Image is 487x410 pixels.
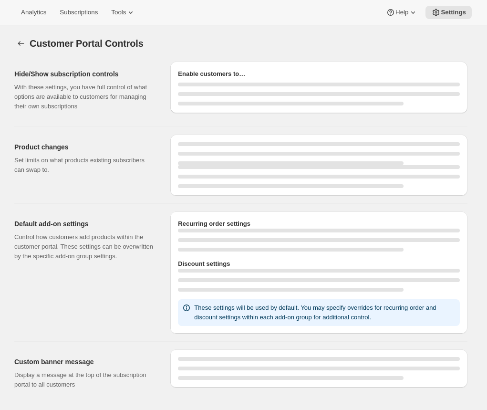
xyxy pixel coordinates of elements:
[14,156,155,175] p: Set limits on what products existing subscribers can swap to.
[14,37,28,50] button: Settings
[30,38,144,49] span: Customer Portal Controls
[60,9,98,16] span: Subscriptions
[14,69,155,79] h2: Hide/Show subscription controls
[14,219,155,229] h2: Default add-on settings
[395,9,408,16] span: Help
[441,9,466,16] span: Settings
[111,9,126,16] span: Tools
[15,6,52,19] button: Analytics
[54,6,104,19] button: Subscriptions
[21,9,46,16] span: Analytics
[380,6,424,19] button: Help
[178,69,460,79] h2: Enable customers to…
[105,6,141,19] button: Tools
[14,142,155,152] h2: Product changes
[14,232,155,261] p: Control how customers add products within the customer portal. These settings can be overwritten ...
[14,370,155,389] p: Display a message at the top of the subscription portal to all customers
[14,357,155,367] h2: Custom banner message
[194,303,456,322] p: These settings will be used by default. You may specify overrides for recurring order and discoun...
[178,259,460,269] h2: Discount settings
[14,83,155,111] p: With these settings, you have full control of what options are available to customers for managin...
[425,6,472,19] button: Settings
[178,219,460,229] h2: Recurring order settings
